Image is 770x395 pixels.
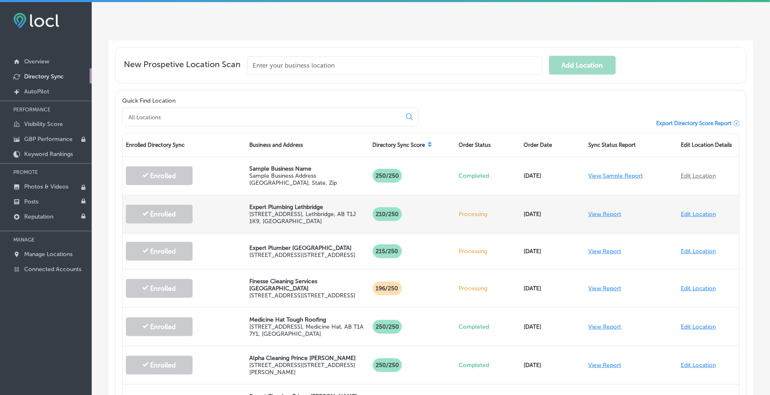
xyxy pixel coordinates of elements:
[681,285,716,292] a: Edit Location
[124,59,241,75] span: New Prospetive Location Scan
[681,172,716,179] a: Edit Location
[126,166,193,185] button: Enrolled
[373,207,402,221] p: 210 /250
[126,242,193,261] button: Enrolled
[585,133,677,156] div: Sync Status Report
[681,248,716,255] a: Edit Location
[373,169,402,183] p: 250/250
[249,362,366,376] p: [STREET_ADDRESS] [STREET_ADDRESS][PERSON_NAME]
[24,183,68,190] p: Photos & Videos
[24,198,38,205] p: Posts
[24,121,63,128] p: Visibility Score
[249,211,366,225] p: [STREET_ADDRESS] , Lethbridge, AB T1J 1K9, [GEOGRAPHIC_DATA]
[588,172,643,179] a: View Sample Report
[24,266,81,273] p: Connected Accounts
[456,133,520,156] div: Order Status
[126,356,193,375] button: Enrolled
[373,320,402,334] p: 250 /250
[249,179,366,186] p: [GEOGRAPHIC_DATA], State, Zip
[249,316,366,323] p: Medicine Hat Tough Roofing
[246,133,369,156] div: Business and Address
[520,239,585,263] div: [DATE]
[459,285,517,292] p: Processing
[520,315,585,339] div: [DATE]
[249,292,366,299] p: [STREET_ADDRESS] [STREET_ADDRESS]
[249,172,366,179] p: Sample Business Address
[520,277,585,300] div: [DATE]
[126,205,193,224] button: Enrolled
[369,133,456,156] div: Directory Sync Score
[520,202,585,226] div: [DATE]
[656,120,732,126] span: Export Directory Score Report
[123,133,246,156] div: Enrolled Directory Sync
[588,211,621,218] a: View Report
[373,282,402,295] p: 196 /250
[24,151,73,158] p: Keyword Rankings
[459,248,517,255] p: Processing
[520,353,585,377] div: [DATE]
[677,133,739,156] div: Edit Location Details
[681,362,716,369] a: Edit Location
[588,285,621,292] a: View Report
[588,323,621,330] a: View Report
[459,323,517,330] p: Completed
[24,88,49,95] p: AutoPilot
[126,317,193,336] button: Enrolled
[247,56,542,75] input: Enter your business location
[24,73,64,80] p: Directory Sync
[249,244,366,252] p: Expert Plumber [GEOGRAPHIC_DATA]
[373,244,402,258] p: 215 /250
[24,136,73,143] p: GBP Performance
[459,362,517,369] p: Completed
[128,113,399,121] input: All Locations
[249,204,366,211] p: Expert Plumbing Lethbridge
[588,362,621,369] a: View Report
[520,133,585,156] div: Order Date
[459,172,517,179] p: Completed
[520,164,585,188] div: [DATE]
[249,323,366,337] p: [STREET_ADDRESS] , Medicine Hat, AB T1A 7Y1, [GEOGRAPHIC_DATA]
[681,323,716,330] a: Edit Location
[459,211,517,218] p: Processing
[549,56,616,75] button: Add Location
[122,97,176,104] label: Quick Find Location
[249,252,366,259] p: [STREET_ADDRESS] [STREET_ADDRESS]
[13,13,59,28] img: fda3e92497d09a02dc62c9cd864e3231.png
[249,278,366,292] p: Finesse Cleaning Services [GEOGRAPHIC_DATA]
[126,279,193,298] button: Enrolled
[249,355,366,362] p: Alpha Cleaning Prince [PERSON_NAME]
[249,165,366,172] p: Sample Business Name
[373,358,402,372] p: 250 /250
[24,58,49,65] p: Overview
[24,213,53,220] p: Reputation
[681,211,716,218] a: Edit Location
[588,248,621,255] a: View Report
[24,251,73,258] p: Manage Locations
